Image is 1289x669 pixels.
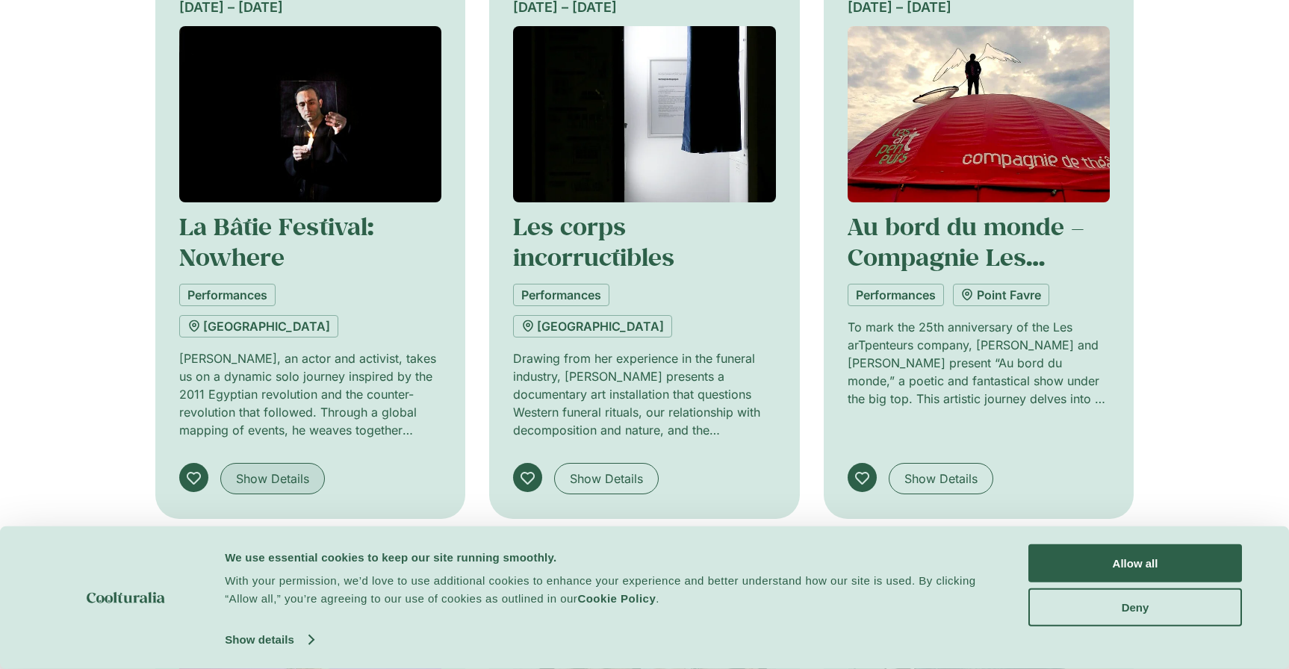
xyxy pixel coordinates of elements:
[904,470,978,488] span: Show Details
[656,592,659,605] span: .
[848,318,1110,408] p: To mark the 25th anniversary of the Les arTpenteurs company, [PERSON_NAME] and [PERSON_NAME] pres...
[179,315,338,337] a: [GEOGRAPHIC_DATA]
[225,574,976,605] span: With your permission, we’d love to use additional cookies to enhance your experience and better u...
[225,548,995,566] div: We use essential cookies to keep our site running smoothly.
[513,349,775,439] p: Drawing from her experience in the funeral industry, [PERSON_NAME] presents a documentary art ins...
[513,26,775,202] img: Coolturalia - Les corps incorruptibles
[220,463,325,494] a: Show Details
[236,470,309,488] span: Show Details
[577,592,656,605] a: Cookie Policy
[513,315,672,337] a: [GEOGRAPHIC_DATA]
[889,463,993,494] a: Show Details
[179,211,373,272] a: La Bâtie Festival: Nowhere
[848,211,1084,302] a: Au bord du monde – Compagnie Les arTpenteurs
[513,211,674,272] a: Les corps incorructibles
[570,470,643,488] span: Show Details
[848,284,944,306] a: Performances
[554,463,659,494] a: Show Details
[1028,588,1242,626] button: Deny
[513,284,609,306] a: Performances
[179,284,276,306] a: Performances
[953,284,1049,306] a: Point Favre
[225,629,313,651] a: Show details
[179,26,441,202] img: Coolturalia - Khalid Abdalla / Omar Elerian / Fuel ⎥Nowhere
[179,349,441,439] p: [PERSON_NAME], an actor and activist, takes us on a dynamic solo journey inspired by the 2011 Egy...
[87,592,165,603] img: logo
[848,26,1110,202] img: Coolturalia - AU BORD DU MONDE - CIE LES ARTPENTEURS
[1028,544,1242,582] button: Allow all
